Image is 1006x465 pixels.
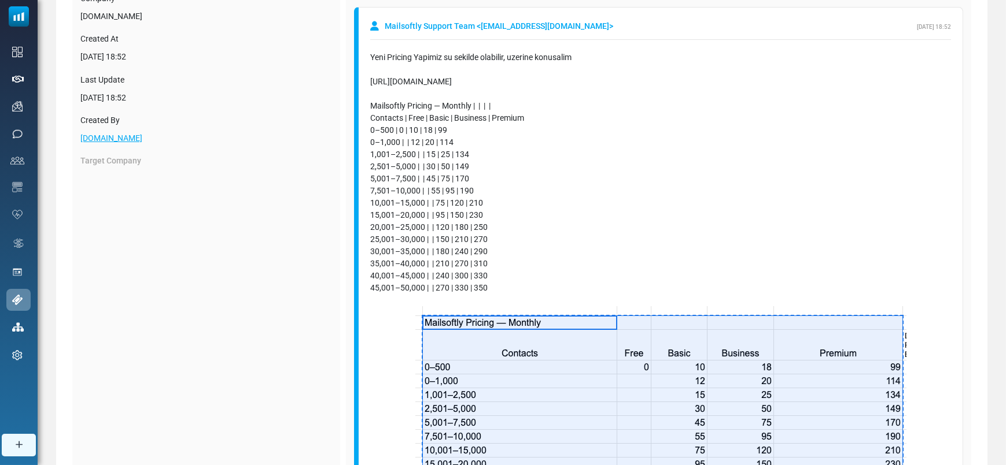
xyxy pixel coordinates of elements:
[12,129,23,139] img: sms-icon.png
[80,33,332,45] label: Created At
[80,51,332,63] div: [DATE] 18:52
[385,20,613,32] span: Mailsoftly Support Team < [EMAIL_ADDRESS][DOMAIN_NAME] >
[12,295,23,305] img: support-icon-active.svg
[80,92,332,104] div: [DATE] 18:52
[12,267,23,277] img: landing_pages.svg
[80,155,141,167] label: Target Company
[10,157,24,165] img: contacts-icon.svg
[80,10,332,23] div: [DOMAIN_NAME]
[12,101,23,111] img: campaigns-icon.png
[370,51,951,100] div: Yeni Pricing Yapimiz su sekilde olabilir, uzerine konusalim [URL][DOMAIN_NAME]
[80,74,332,86] label: Last Update
[80,114,332,127] label: Created By
[12,182,23,192] img: email-templates-icon.svg
[12,237,25,250] img: workflow.svg
[12,210,23,219] img: domain-health-icon.svg
[12,47,23,57] img: dashboard-icon.svg
[12,350,23,360] img: settings-icon.svg
[9,6,29,27] img: mailsoftly_icon_blue_white.svg
[917,24,951,30] span: [DATE] 18:52
[80,133,142,143] a: [DOMAIN_NAME]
